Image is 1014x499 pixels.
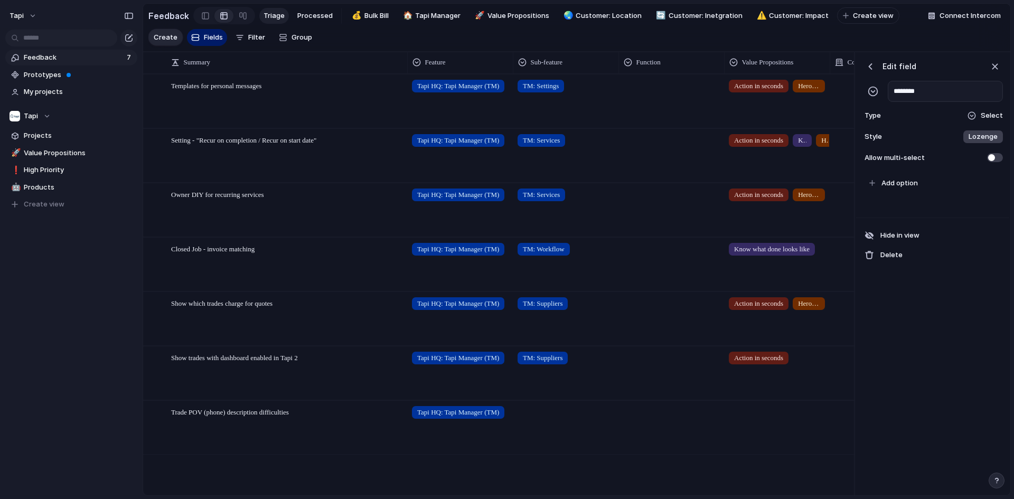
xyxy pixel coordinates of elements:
span: Connect Intercom [940,11,1001,21]
button: 🌏 [562,11,572,21]
div: 💰 [352,10,359,22]
span: Tapi HQ: Tapi Manager (TM) [417,407,499,418]
span: Lozenge [969,131,998,142]
div: 🚀Value Propositions [5,145,137,161]
h2: Feedback [148,10,189,22]
button: tapi [5,7,42,24]
span: tapi [10,11,24,21]
div: 🏠 [403,10,410,22]
span: TM: Suppliers [523,353,562,363]
span: Summary [184,57,211,68]
span: Function [636,57,661,68]
span: Closed Job - invoice matching [171,245,255,253]
div: 🚀 [475,10,482,22]
span: Templates for personal messages [171,82,261,90]
span: Value Propositions [487,11,549,21]
h3: Edit field [882,61,916,72]
span: TM: Settings [523,81,559,91]
button: Add option [865,174,1004,192]
button: Create view [837,7,899,24]
span: Know what done looks like [798,135,806,146]
a: 🚀Value Propositions [469,8,553,24]
a: ⚠️Customer: Impact [751,8,833,24]
span: Feature [425,57,446,68]
a: 💰Bulk Bill [346,8,393,24]
a: Feedback7 [5,50,137,65]
span: TM: Services [523,190,560,200]
button: 🤖 [10,182,20,193]
span: Create view [24,199,64,210]
button: Filter [231,29,269,46]
span: Sub-feature [531,57,563,68]
button: 🏠 [401,11,412,21]
a: Triage [259,8,289,24]
span: TM: Services [523,135,560,146]
a: 🏠Tapi Manager [397,8,465,24]
span: Style [862,131,886,142]
span: High Priority [24,165,134,175]
button: Create [148,29,183,45]
span: Company [848,57,875,68]
a: ❗High Priority [5,162,137,178]
span: Action in seconds [734,190,783,200]
span: Type [862,110,886,121]
button: Group [274,29,317,46]
button: Tapi [5,108,137,124]
span: Customer: Location [576,11,642,21]
span: Tapi Manager [415,11,461,21]
span: Tapi HQ: Tapi Manager (TM) [417,244,499,255]
div: 🤖 [11,181,18,193]
span: My projects [24,87,134,97]
button: Hide in view [860,227,1007,244]
span: Hide in view [880,230,919,241]
span: Bulk Bill [364,11,389,21]
span: Triage [264,11,285,21]
span: Fields [204,32,223,43]
span: Hero to your clients [798,190,820,200]
button: ⚠️ [755,11,766,21]
a: 🌏Customer: Location [558,8,646,24]
span: Action in seconds [734,135,783,146]
a: Prototypes [5,67,137,83]
button: Create view [5,196,137,212]
span: Trade POV (phone) description difficulties [171,408,289,416]
button: 💰 [350,11,361,21]
span: Prototypes [24,70,134,80]
span: Setting - "Recur on completion / Recur on start date" [171,136,316,144]
span: TM: Workflow [523,244,565,255]
a: Processed [293,8,337,24]
a: Projects [5,128,137,144]
div: 🚀 [11,147,18,159]
span: Owner DIY for recurring services [171,191,264,199]
span: Hero to your clients [798,298,820,309]
span: Projects [24,130,134,141]
span: Tapi HQ: Tapi Manager (TM) [417,353,499,363]
a: 🤖Products [5,180,137,195]
span: Tapi HQ: Tapi Manager (TM) [417,81,499,91]
span: Know what done looks like [734,244,810,255]
span: Tapi HQ: Tapi Manager (TM) [417,298,499,309]
span: Tapi [24,111,38,121]
div: ❗ [11,164,18,176]
span: Processed [297,11,333,21]
span: Add option [881,178,918,189]
span: Show trades with dashboard enabled in Tapi 2 [171,354,298,362]
span: Delete [880,250,903,260]
span: Allow multi-select [862,153,925,163]
a: 🔄Customer: Inetgration [650,8,747,24]
span: Value Propositions [742,57,794,68]
span: TM: Suppliers [523,298,562,309]
span: Value Propositions [24,148,134,158]
span: Feedback [24,52,124,63]
span: Hero to your clients [821,135,830,146]
button: ❗ [10,165,20,175]
span: Filter [248,32,265,43]
span: Group [292,32,312,43]
button: Connect Intercom [924,8,1005,24]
